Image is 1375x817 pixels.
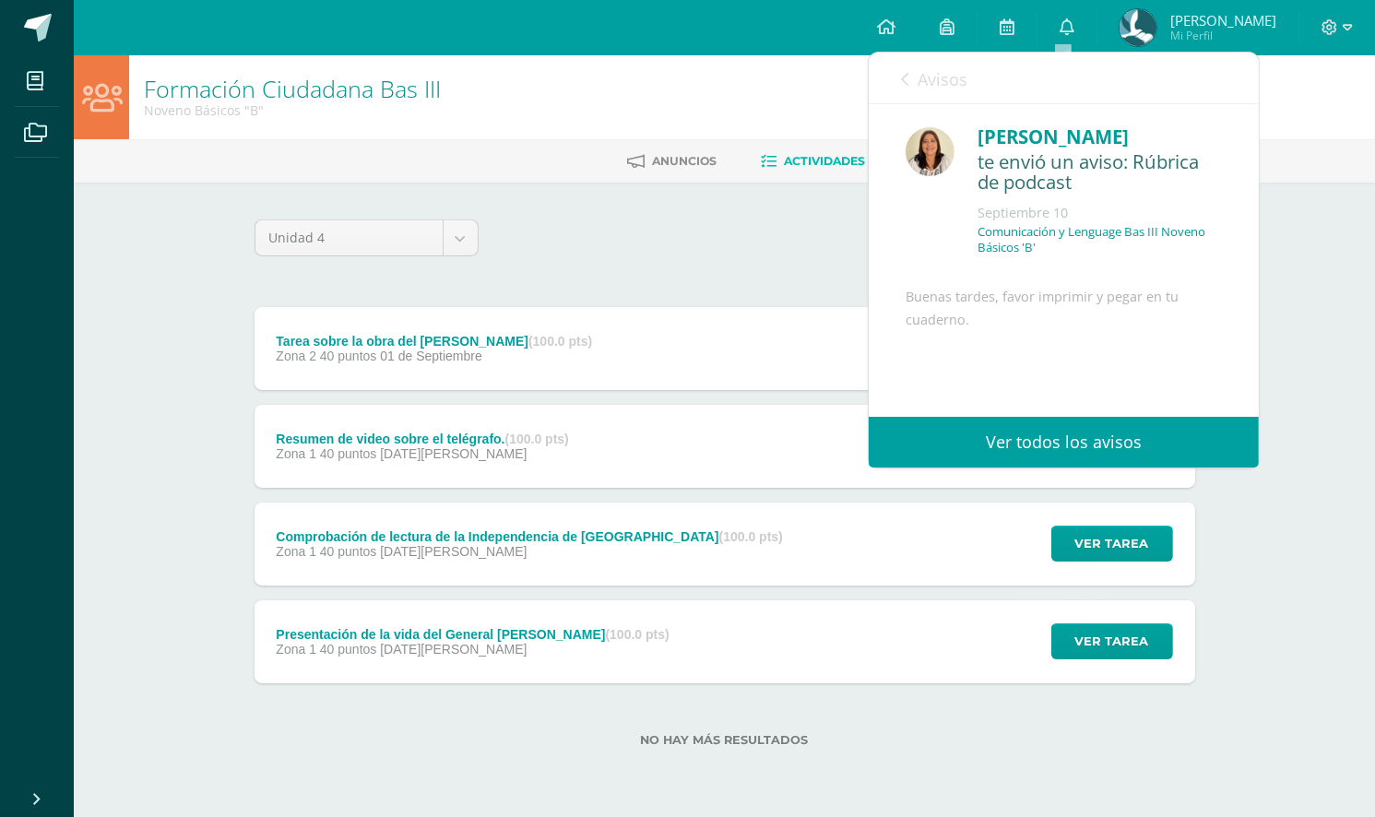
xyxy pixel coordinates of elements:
a: Formación Ciudadana Bas III [144,73,441,104]
button: Ver tarea [1051,526,1173,562]
h1: Formación Ciudadana Bas III [144,76,441,101]
span: [DATE][PERSON_NAME] [380,642,527,657]
strong: (100.0 pts) [606,627,670,642]
span: Ver tarea [1075,624,1149,658]
img: 9af45ed66f6009d12a678bb5324b5cf4.png [906,127,954,176]
div: Presentación de la vida del General [PERSON_NAME] [276,627,669,642]
div: Resumen de video sobre el telégrafo. [276,432,568,446]
img: b9dee08b6367668a29d4a457eadb46b5.png [1120,9,1156,46]
span: Zona 2 40 puntos [276,349,376,363]
span: Mi Perfil [1170,28,1276,43]
p: Comunicación y Lenguage Bas III Noveno Básicos 'B' [978,224,1222,255]
button: Ver tarea [1051,623,1173,659]
strong: (100.0 pts) [528,334,592,349]
span: Anuncios [653,154,717,168]
a: Ver todos los avisos [869,417,1259,468]
div: Comprobación de lectura de la Independencia de [GEOGRAPHIC_DATA] [276,529,782,544]
span: Actividades [785,154,866,168]
span: Zona 1 40 puntos [276,446,376,461]
a: Anuncios [628,147,717,176]
div: Noveno Básicos 'B' [144,101,441,119]
strong: (100.0 pts) [719,529,783,544]
span: Zona 1 40 puntos [276,642,376,657]
label: No hay más resultados [255,733,1195,747]
span: Ver tarea [1075,527,1149,561]
span: [PERSON_NAME] [1170,11,1276,30]
div: Buenas tardes, favor imprimir y pegar en tu cuaderno. [906,286,1222,525]
a: Unidad 4 [255,220,478,255]
div: Tarea sobre la obra del [PERSON_NAME] [276,334,592,349]
a: Actividades [762,147,866,176]
span: Avisos [918,68,967,90]
strong: (100.0 pts) [505,432,569,446]
span: 01 de Septiembre [380,349,482,363]
span: Unidad 4 [269,220,429,255]
span: Zona 1 40 puntos [276,544,376,559]
div: te envió un aviso: Rúbrica de podcast [978,151,1222,195]
div: Septiembre 10 [978,204,1222,222]
div: [PERSON_NAME] [978,123,1222,151]
span: [DATE][PERSON_NAME] [380,446,527,461]
span: [DATE][PERSON_NAME] [380,544,527,559]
